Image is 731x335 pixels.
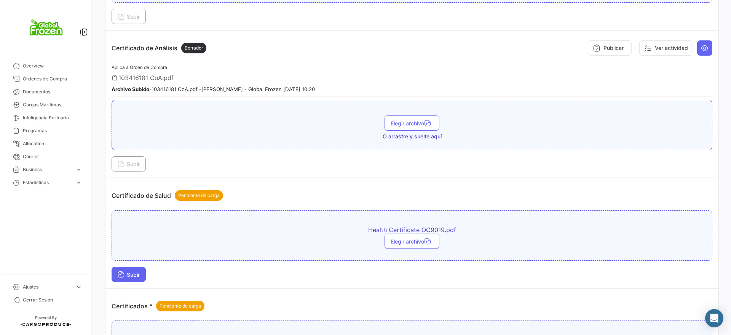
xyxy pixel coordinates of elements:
a: Courier [6,150,85,163]
a: Inteligencia Portuaria [6,111,85,124]
a: Órdenes de Compra [6,72,85,85]
a: Overview [6,59,85,72]
span: Health Certificate OC9019.pdf [279,226,545,234]
span: expand_more [75,179,82,186]
small: - 103416181 CoA.pdf - [PERSON_NAME] - Global Frozen [DATE] 10:20 [112,86,315,92]
p: Certificados * [112,301,204,311]
a: Programas [6,124,85,137]
span: Subir [118,161,140,167]
span: Órdenes de Compra [23,75,82,82]
span: Allocation [23,140,82,147]
span: expand_more [75,284,82,290]
img: logo+global+frozen.png [27,9,65,47]
a: Cargas Marítimas [6,98,85,111]
span: Programas [23,127,82,134]
button: Publicar [588,40,632,56]
span: Aplica a Orden de Compra [112,64,167,70]
span: Inteligencia Portuaria [23,114,82,121]
span: Documentos [23,88,82,95]
p: Certificado de Análisis [112,43,206,53]
span: Ajustes [23,284,72,290]
span: Business [23,166,72,173]
span: 103416181 CoA.pdf [118,74,174,82]
span: expand_more [75,166,82,173]
button: Subir [112,156,146,172]
span: Estadísticas [23,179,72,186]
span: Subir [118,13,140,20]
p: Certificado de Salud [112,190,223,201]
span: O arrastre y suelte aquí [383,133,442,140]
span: Subir [118,271,140,278]
span: Cerrar Sesión [23,297,82,303]
button: Elegir archivo [385,234,439,249]
span: Pendiente de carga [160,303,201,309]
button: Subir [112,267,146,282]
a: Documentos [6,85,85,98]
span: Elegir archivo [391,120,433,127]
span: Elegir archivo [391,238,433,245]
span: Courier [23,153,82,160]
span: Overview [23,63,82,69]
a: Allocation [6,137,85,150]
span: Cargas Marítimas [23,101,82,108]
span: Pendiente de carga [178,192,220,199]
button: Subir [112,9,146,24]
button: Elegir archivo [385,115,439,131]
span: Borrador [185,45,203,51]
button: Ver actividad [639,40,693,56]
div: Abrir Intercom Messenger [705,309,723,327]
b: Archivo Subido [112,86,149,92]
